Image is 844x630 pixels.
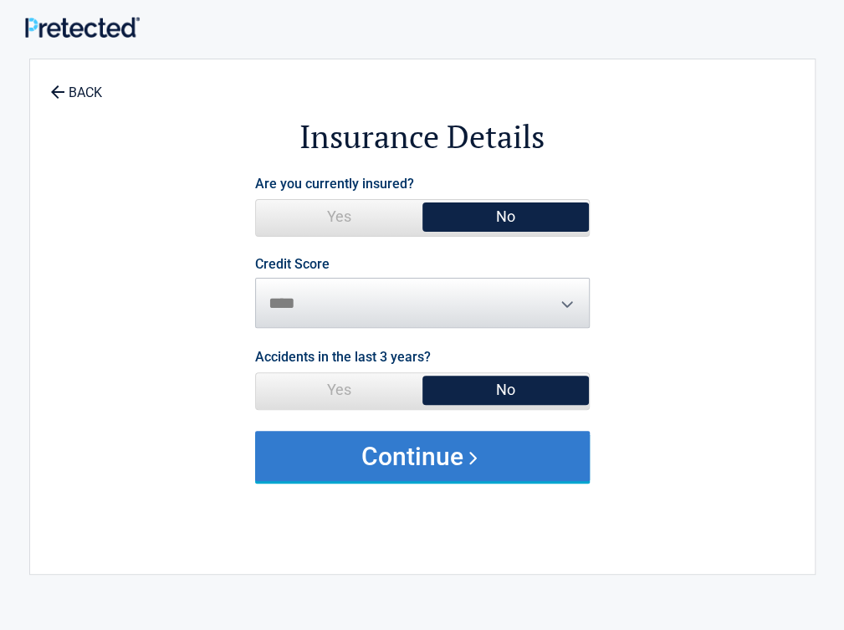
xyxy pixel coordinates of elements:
img: Main Logo [25,17,140,38]
span: No [422,200,589,233]
label: Accidents in the last 3 years? [255,346,431,368]
span: No [422,373,589,407]
h2: Insurance Details [122,115,723,158]
a: BACK [47,70,105,100]
label: Are you currently insured? [255,172,414,195]
span: Yes [256,200,422,233]
button: Continue [255,431,590,481]
label: Credit Score [255,258,330,271]
span: Yes [256,373,422,407]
